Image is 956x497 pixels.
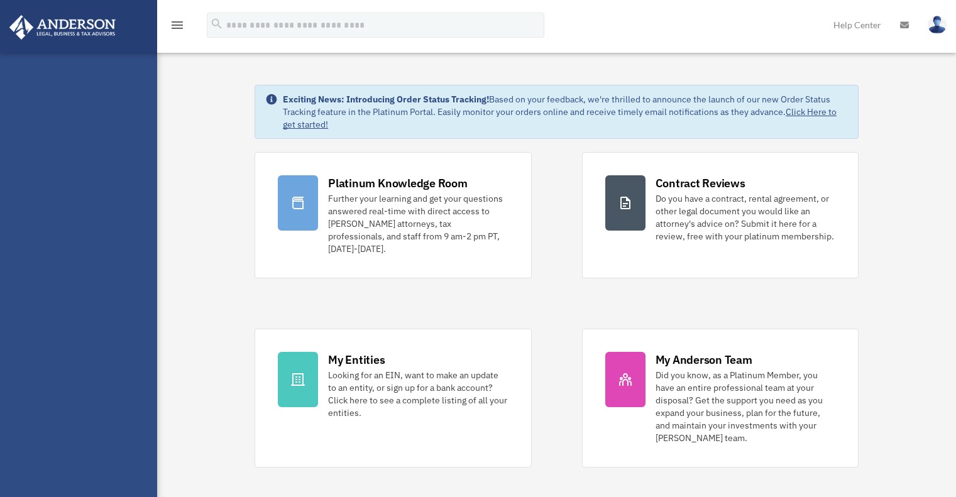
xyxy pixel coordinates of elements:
div: Further your learning and get your questions answered real-time with direct access to [PERSON_NAM... [328,192,508,255]
div: Looking for an EIN, want to make an update to an entity, or sign up for a bank account? Click her... [328,369,508,419]
a: My Anderson Team Did you know, as a Platinum Member, you have an entire professional team at your... [582,329,859,467]
img: User Pic [928,16,947,34]
div: My Anderson Team [656,352,752,368]
div: Platinum Knowledge Room [328,175,468,191]
a: Click Here to get started! [283,106,837,130]
i: search [210,17,224,31]
div: Based on your feedback, we're thrilled to announce the launch of our new Order Status Tracking fe... [283,93,848,131]
a: menu [170,22,185,33]
div: Contract Reviews [656,175,745,191]
img: Anderson Advisors Platinum Portal [6,15,119,40]
i: menu [170,18,185,33]
a: Platinum Knowledge Room Further your learning and get your questions answered real-time with dire... [255,152,531,278]
div: Did you know, as a Platinum Member, you have an entire professional team at your disposal? Get th... [656,369,835,444]
div: Do you have a contract, rental agreement, or other legal document you would like an attorney's ad... [656,192,835,243]
strong: Exciting News: Introducing Order Status Tracking! [283,94,489,105]
a: My Entities Looking for an EIN, want to make an update to an entity, or sign up for a bank accoun... [255,329,531,467]
a: Contract Reviews Do you have a contract, rental agreement, or other legal document you would like... [582,152,859,278]
div: My Entities [328,352,385,368]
